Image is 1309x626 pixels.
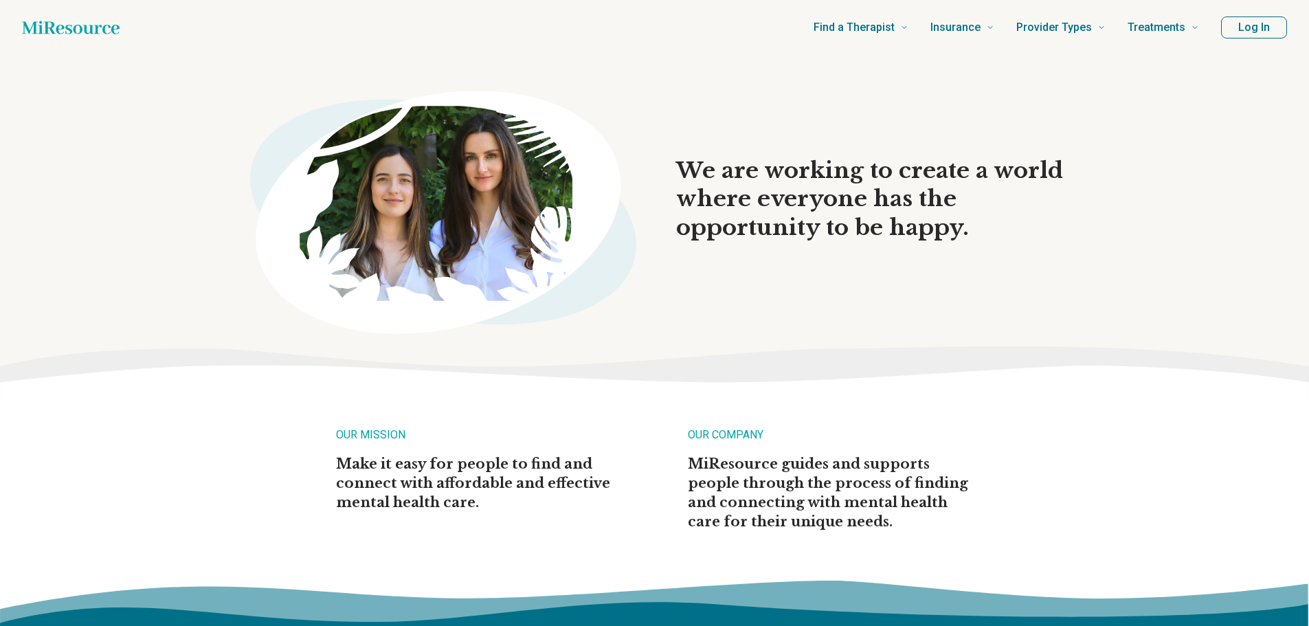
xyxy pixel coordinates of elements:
h2: OUR COMPANY [688,427,974,454]
h2: OUR MISSION [336,427,622,454]
span: Treatments [1128,18,1185,37]
span: Insurance [930,18,981,37]
p: Make it easy for people to find and connect with affordable and effective mental health care. [336,454,622,512]
h1: We are working to create a world where everyone has the opportunity to be happy. [676,157,1083,243]
span: Provider Types [1016,18,1092,37]
p: MiResource guides and supports people through the process of finding and connecting with mental h... [688,454,974,531]
span: Find a Therapist [814,18,895,37]
a: Home page [22,14,120,41]
button: Log In [1221,16,1287,38]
